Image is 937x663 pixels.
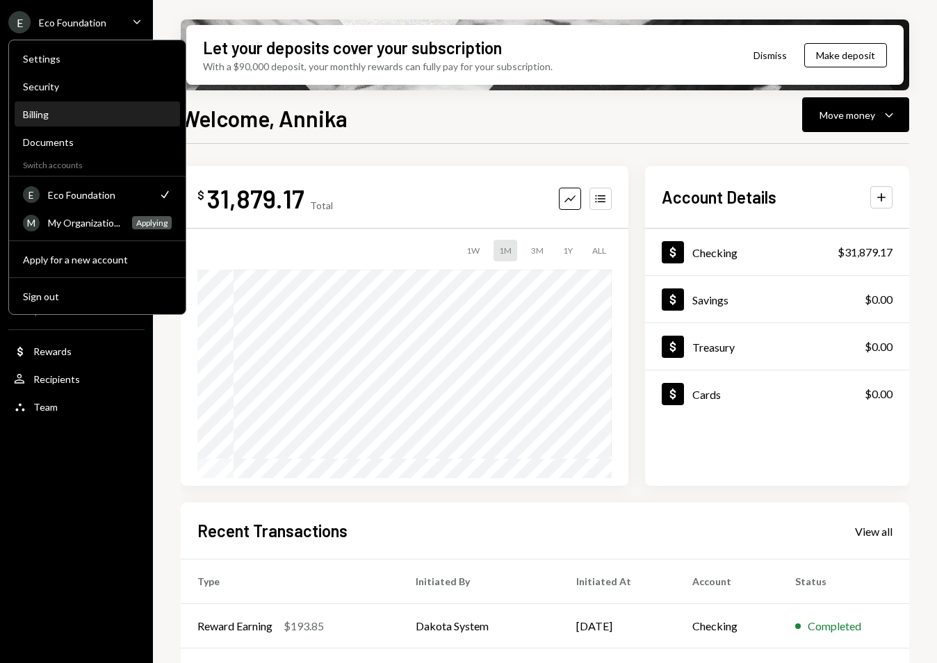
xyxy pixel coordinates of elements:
[23,136,172,148] div: Documents
[560,559,676,604] th: Initiated At
[692,246,738,259] div: Checking
[692,388,721,401] div: Cards
[804,43,887,67] button: Make deposit
[8,366,145,391] a: Recipients
[736,39,804,72] button: Dismiss
[181,559,399,604] th: Type
[779,559,909,604] th: Status
[692,293,728,306] div: Savings
[692,341,735,354] div: Treasury
[15,74,180,99] a: Security
[645,229,909,275] a: Checking$31,879.17
[525,240,549,261] div: 3M
[645,323,909,370] a: Treasury$0.00
[865,291,893,308] div: $0.00
[15,129,180,154] a: Documents
[39,17,106,28] div: Eco Foundation
[15,210,180,235] a: MMy Organizatio...Applying
[560,604,676,648] td: [DATE]
[399,604,560,648] td: Dakota System
[15,247,180,272] button: Apply for a new account
[820,108,875,122] div: Move money
[15,46,180,71] a: Settings
[9,157,186,170] div: Switch accounts
[23,108,172,120] div: Billing
[23,254,172,265] div: Apply for a new account
[284,618,324,635] div: $193.85
[23,215,40,231] div: M
[15,284,180,309] button: Sign out
[15,101,180,126] a: Billing
[132,216,172,229] div: Applying
[23,81,172,92] div: Security
[33,373,80,385] div: Recipients
[557,240,578,261] div: 1Y
[865,386,893,402] div: $0.00
[203,36,502,59] div: Let your deposits cover your subscription
[865,338,893,355] div: $0.00
[662,186,776,208] h2: Account Details
[399,559,560,604] th: Initiated By
[494,240,517,261] div: 1M
[197,519,348,542] h2: Recent Transactions
[8,394,145,419] a: Team
[203,59,553,74] div: With a $90,000 deposit, your monthly rewards can fully pay for your subscription.
[8,11,31,33] div: E
[676,559,779,604] th: Account
[33,401,58,413] div: Team
[181,104,348,132] h1: Welcome, Annika
[808,618,861,635] div: Completed
[8,338,145,363] a: Rewards
[23,53,172,65] div: Settings
[855,523,893,539] a: View all
[23,186,40,203] div: E
[197,618,272,635] div: Reward Earning
[645,276,909,322] a: Savings$0.00
[676,604,779,648] td: Checking
[33,345,72,357] div: Rewards
[23,290,172,302] div: Sign out
[48,217,124,229] div: My Organizatio...
[587,240,612,261] div: ALL
[645,370,909,417] a: Cards$0.00
[207,183,304,214] div: 31,879.17
[48,189,149,201] div: Eco Foundation
[802,97,909,132] button: Move money
[461,240,485,261] div: 1W
[197,188,204,202] div: $
[838,244,893,261] div: $31,879.17
[310,199,333,211] div: Total
[855,525,893,539] div: View all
